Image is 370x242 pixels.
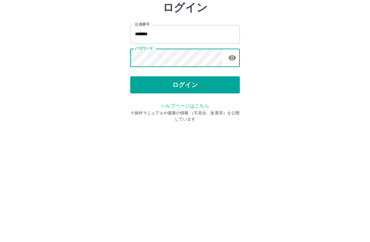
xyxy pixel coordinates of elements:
[135,64,149,69] label: 社員番号
[135,88,153,93] label: パスワード
[161,145,209,151] a: ヘルプページはこちら
[130,152,240,164] p: ※操作マニュアルや最新の情報 （不具合、改善等）を公開しています
[163,43,208,56] h2: ログイン
[130,118,240,136] button: ログイン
